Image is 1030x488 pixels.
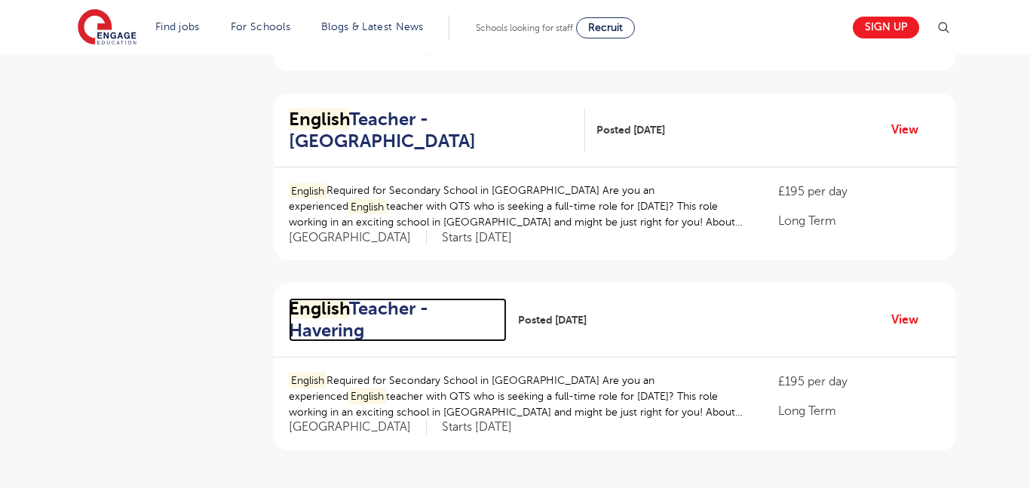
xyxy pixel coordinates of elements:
[289,183,326,199] mark: English
[442,419,512,435] p: Starts [DATE]
[155,21,200,32] a: Find jobs
[289,298,507,342] a: EnglishTeacher - Havering
[348,388,386,404] mark: English
[289,183,748,230] p: Required for Secondary School in [GEOGRAPHIC_DATA] Are you an experienced teacher with QTS who is...
[289,230,427,246] span: [GEOGRAPHIC_DATA]
[231,21,290,32] a: For Schools
[321,21,424,32] a: Blogs & Latest News
[778,373,941,391] p: £195 per day
[289,298,495,342] h2: Teacher - Havering
[289,373,326,388] mark: English
[853,17,919,38] a: Sign up
[778,212,941,230] p: Long Term
[778,402,941,420] p: Long Term
[289,109,585,152] a: EnglishTeacher - [GEOGRAPHIC_DATA]
[778,183,941,201] p: £195 per day
[596,122,665,138] span: Posted [DATE]
[588,22,623,33] span: Recruit
[442,230,512,246] p: Starts [DATE]
[518,312,587,328] span: Posted [DATE]
[78,9,136,47] img: Engage Education
[289,109,349,130] mark: English
[348,199,386,215] mark: English
[289,298,349,319] mark: English
[289,109,573,152] h2: Teacher - [GEOGRAPHIC_DATA]
[891,310,930,330] a: View
[891,120,930,140] a: View
[289,373,748,420] p: Required for Secondary School in [GEOGRAPHIC_DATA] Are you an experienced teacher with QTS who is...
[576,17,635,38] a: Recruit
[289,419,427,435] span: [GEOGRAPHIC_DATA]
[476,23,573,33] span: Schools looking for staff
